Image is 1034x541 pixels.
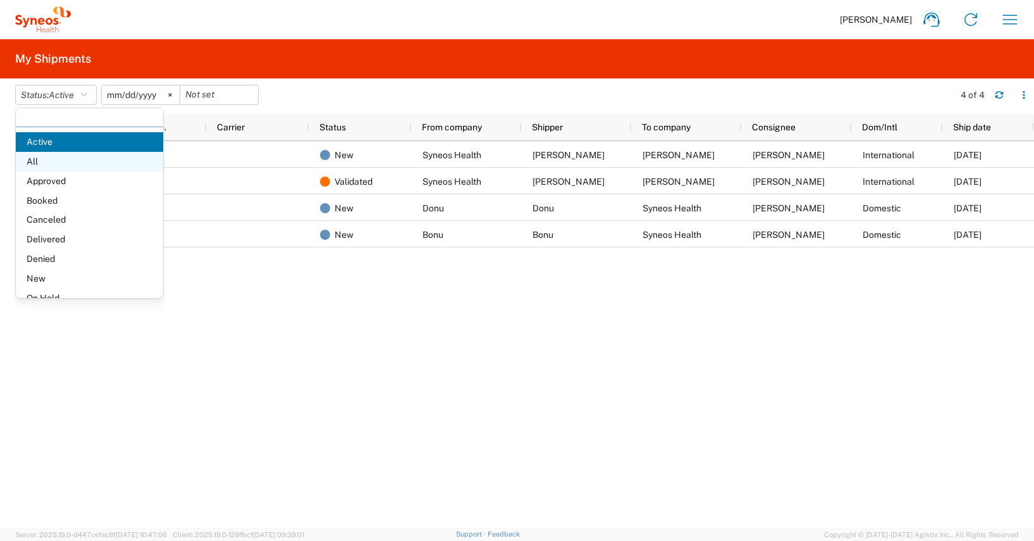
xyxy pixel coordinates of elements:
[335,221,354,248] span: New
[863,230,901,240] span: Domestic
[422,203,444,213] span: Donu
[16,289,163,308] span: On Hold
[863,150,914,160] span: International
[643,177,715,187] span: Eszter Pollermann
[753,177,825,187] span: Eszter Pollermann
[335,142,354,168] span: New
[422,150,481,160] span: Syneos Health
[643,203,701,213] span: Syneos Health
[16,210,163,230] span: Canceled
[752,122,796,132] span: Consignee
[532,122,563,132] span: Shipper
[532,177,605,187] span: Antoine Kouwonou
[16,152,163,171] span: All
[456,530,488,538] a: Support
[16,191,163,211] span: Booked
[422,230,443,240] span: Bonu
[824,529,1019,540] span: Copyright © [DATE]-[DATE] Agistix Inc., All Rights Reserved
[15,531,167,538] span: Server: 2025.19.0-d447cefac8f
[16,230,163,249] span: Delivered
[753,203,825,213] span: Antoine Kouwonou
[16,249,163,269] span: Denied
[862,122,897,132] span: Dom/Intl
[173,531,304,538] span: Client: 2025.19.0-129fbcf
[954,203,982,213] span: 08/01/2025
[953,122,991,132] span: Ship date
[954,177,982,187] span: 08/07/2025
[643,230,701,240] span: Syneos Health
[753,150,825,160] span: Erika Scheidl
[753,230,825,240] span: Antoine Kouwonou
[102,85,180,104] input: Not set
[954,150,982,160] span: 08/19/2025
[532,203,554,213] span: Donu
[863,203,901,213] span: Domestic
[15,51,91,66] h2: My Shipments
[954,230,982,240] span: 08/01/2025
[422,122,482,132] span: From company
[961,89,985,101] div: 4 of 4
[863,177,914,187] span: International
[49,90,74,100] span: Active
[643,150,715,160] span: Erika Scheidl
[488,530,520,538] a: Feedback
[16,171,163,191] span: Approved
[840,14,912,25] span: [PERSON_NAME]
[532,230,553,240] span: Bonu
[642,122,691,132] span: To company
[532,150,605,160] span: Antoine Kouwonou
[217,122,245,132] span: Carrier
[116,531,167,538] span: [DATE] 10:47:06
[422,177,481,187] span: Syneos Health
[180,85,258,104] input: Not set
[335,195,354,221] span: New
[16,269,163,289] span: New
[335,168,372,195] span: Validated
[16,132,163,152] span: Active
[15,85,97,105] button: Status:Active
[319,122,346,132] span: Status
[253,531,304,538] span: [DATE] 09:39:01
